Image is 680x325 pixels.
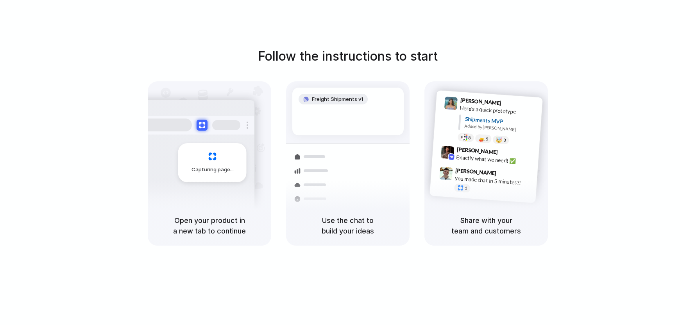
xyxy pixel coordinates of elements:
[465,186,467,190] span: 1
[496,137,503,143] div: 🤯
[464,123,536,134] div: Added by [PERSON_NAME]
[295,215,400,236] h5: Use the chat to build your ideas
[500,149,516,158] span: 9:42 AM
[503,138,506,142] span: 3
[499,170,515,179] span: 9:47 AM
[504,100,520,109] span: 9:41 AM
[191,166,235,174] span: Capturing page
[456,145,498,156] span: [PERSON_NAME]
[455,174,533,187] div: you made that in 5 minutes?!
[460,104,538,117] div: Here's a quick prototype
[157,215,262,236] h5: Open your product in a new tab to continue
[465,115,537,128] div: Shipments MVP
[460,96,501,107] span: [PERSON_NAME]
[486,137,489,141] span: 5
[258,47,438,66] h1: Follow the instructions to start
[455,166,497,178] span: [PERSON_NAME]
[468,136,471,140] span: 8
[312,95,363,103] span: Freight Shipments v1
[456,153,534,166] div: Exactly what we need! ✅
[434,215,539,236] h5: Share with your team and customers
